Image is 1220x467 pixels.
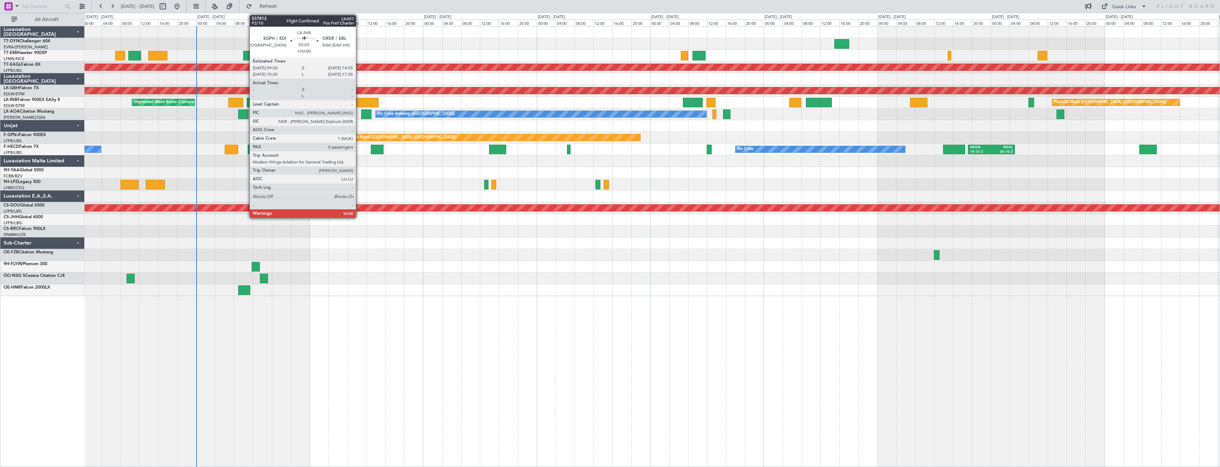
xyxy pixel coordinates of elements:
div: 12:00 [593,20,612,26]
div: 04:00 [1123,20,1142,26]
div: 04:00 [215,20,234,26]
a: 9H-YAAGlobal 5000 [4,168,44,172]
div: 04:00 [669,20,688,26]
div: 16:00 [1180,20,1199,26]
div: 08:00 [1029,20,1048,26]
div: 00:00 [537,20,556,26]
div: 16:00 [726,20,745,26]
div: 16:00 [499,20,518,26]
div: [DATE] - [DATE] [992,14,1019,20]
div: WSSL [991,145,1013,150]
a: LFPB/LBG [4,150,22,155]
div: 00:00 [1104,20,1123,26]
span: CS-DOU [4,203,20,208]
button: All Aircraft [8,14,77,25]
a: CS-JHHGlobal 6000 [4,215,43,219]
span: 9H-FLYIN [4,262,22,266]
a: FCBB/BZV [4,173,22,179]
div: 00:00 [423,20,442,26]
a: EDLW/DTM [4,91,25,97]
span: All Aircraft [18,17,75,22]
a: T7-EAGLFalcon 8X [4,63,41,67]
div: 20:00 [1085,20,1104,26]
div: Quick Links [1112,4,1136,11]
a: LX-INBFalcon 900EX EASy II [4,98,60,102]
div: 20:00 [404,20,423,26]
span: CS-RRC [4,227,19,231]
div: No Crew Antwerp ([GEOGRAPHIC_DATA]) [378,109,455,119]
div: 04:00 [556,20,574,26]
a: F-GPNJFalcon 900EX [4,133,46,137]
div: Planned Maint [GEOGRAPHIC_DATA] ([GEOGRAPHIC_DATA]) [344,132,456,143]
div: 16:00 [385,20,404,26]
div: 04:00 [1010,20,1028,26]
div: 08:00 [234,20,253,26]
div: 20:00 [972,20,991,26]
span: LX-INB [4,98,17,102]
span: OO-NSG S [4,274,25,278]
a: LFMD/CEQ [4,185,24,190]
div: 08:00 [574,20,593,26]
div: 16:00 [1066,20,1085,26]
div: 16:00 [953,20,972,26]
div: 00:00 [764,20,782,26]
div: 00:00 [650,20,669,26]
div: 12:00 [366,20,385,26]
button: Quick Links [1098,1,1150,12]
div: [DATE] - [DATE] [538,14,565,20]
div: 20:00 [291,20,310,26]
div: 08:00 [802,20,820,26]
div: 16:00 [839,20,858,26]
span: [DATE] - [DATE] [121,3,154,10]
a: LX-GBHFalcon 7X [4,86,39,90]
span: CS-JHH [4,215,19,219]
a: LFMN/NCE [4,56,25,61]
div: [DATE] - [DATE] [878,14,906,20]
button: Refresh [243,1,285,12]
div: 08:00 [915,20,934,26]
div: 04:00 [102,20,121,26]
div: 00:00 [877,20,896,26]
a: CS-RRCFalcon 900LX [4,227,46,231]
span: T7-EAGL [4,63,21,67]
a: OE-FZBCitation Mustang [4,250,53,254]
a: LFPB/LBG [4,220,22,226]
a: LFPB/LBG [4,138,22,144]
div: 04:00 [783,20,802,26]
div: 12:00 [1161,20,1180,26]
div: [DATE] - [DATE] [765,14,792,20]
a: LFPB/LBG [4,68,22,73]
input: Trip Number [22,1,63,12]
div: 20:00 [1199,20,1218,26]
div: 20:00 [745,20,764,26]
div: 12:00 [480,20,499,26]
div: 08:00 [348,20,366,26]
span: F-HECD [4,145,19,149]
a: OO-NSG SCessna Citation CJ4 [4,274,65,278]
div: 08:00 [121,20,139,26]
div: 12:00 [1048,20,1066,26]
span: LX-GBH [4,86,19,90]
div: 12:00 [820,20,839,26]
div: 00:00 [310,20,328,26]
div: 08:00 [688,20,707,26]
div: 04:00 [442,20,461,26]
div: [DATE] - [DATE] [1106,14,1133,20]
div: [DATE] - [DATE] [424,14,451,20]
div: 16:00 [612,20,631,26]
div: [DATE] - [DATE] [86,14,113,20]
div: [DATE] - [DATE] [311,14,338,20]
span: T7-EMI [4,51,17,55]
div: 20:00 [177,20,196,26]
div: 16:00 [272,20,291,26]
div: 04:00 [328,20,347,26]
div: Unplanned Maint Roma (Ciampino) [134,97,198,108]
a: 9H-FLYINPhenom 300 [4,262,47,266]
a: CS-DOUGlobal 6500 [4,203,44,208]
div: 05:10 Z [991,150,1013,155]
div: No Crew [737,144,754,155]
div: 04:00 [896,20,915,26]
div: 12:00 [934,20,953,26]
span: F-GPNJ [4,133,19,137]
div: 12:00 [253,20,272,26]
